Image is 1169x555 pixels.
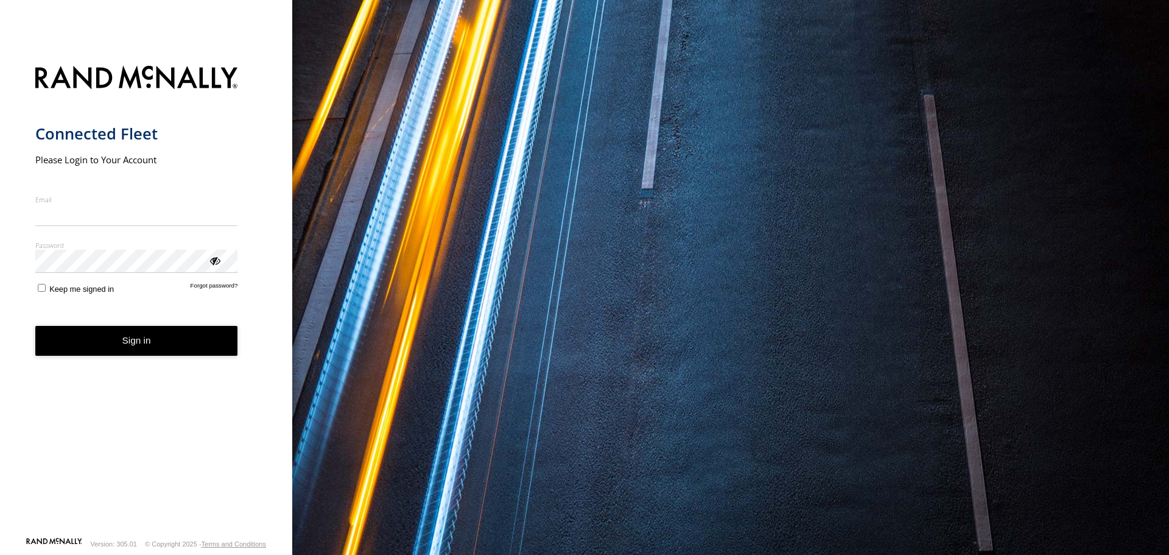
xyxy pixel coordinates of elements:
label: Email [35,195,238,204]
h2: Please Login to Your Account [35,154,238,166]
div: Version: 305.01 [91,540,137,548]
a: Visit our Website [26,538,82,550]
label: Password [35,241,238,250]
span: Keep me signed in [49,285,114,294]
h1: Connected Fleet [35,124,238,144]
div: © Copyright 2025 - [145,540,266,548]
form: main [35,58,258,537]
button: Sign in [35,326,238,356]
input: Keep me signed in [38,284,46,292]
img: Rand McNally [35,63,238,94]
a: Forgot password? [191,282,238,294]
a: Terms and Conditions [202,540,266,548]
div: ViewPassword [208,254,220,266]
